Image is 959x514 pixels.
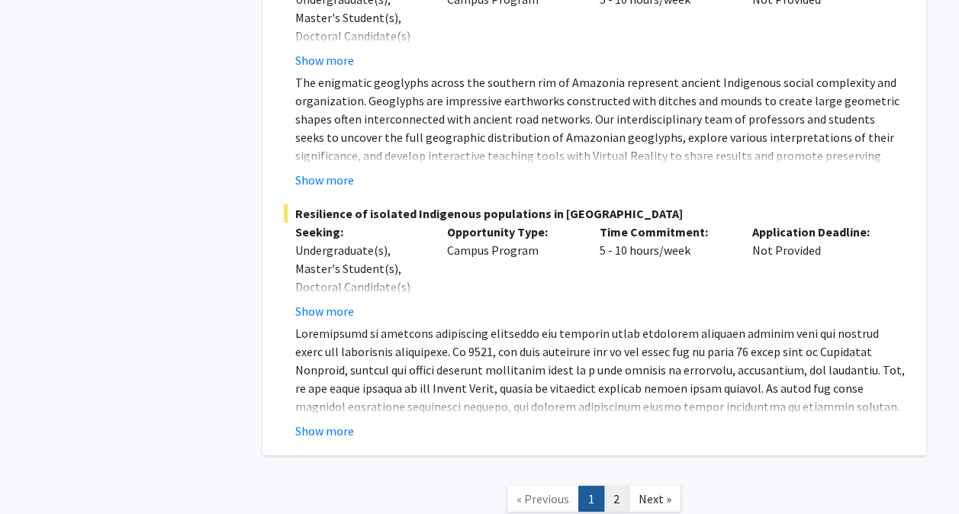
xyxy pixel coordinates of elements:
[588,223,741,320] div: 5 - 10 hours/week
[629,486,681,512] a: Next
[507,486,579,512] a: Previous Page
[295,223,425,241] p: Seeking:
[578,486,604,512] a: 1
[284,204,905,223] span: Resilience of isolated Indigenous populations in [GEOGRAPHIC_DATA]
[11,445,65,503] iframe: Chat
[295,302,354,320] button: Show more
[295,171,354,189] button: Show more
[295,422,354,440] button: Show more
[447,223,577,241] p: Opportunity Type:
[639,491,671,506] span: Next »
[295,51,354,69] button: Show more
[752,223,882,241] p: Application Deadline:
[436,223,588,320] div: Campus Program
[517,491,569,506] span: « Previous
[295,73,905,293] p: The enigmatic geoglyphs across the southern rim of Amazonia represent ancient Indigenous social c...
[295,241,425,387] div: Undergraduate(s), Master's Student(s), Doctoral Candidate(s) (PhD, MD, DMD, PharmD, etc.), Postdo...
[603,486,629,512] a: 2
[600,223,729,241] p: Time Commitment:
[741,223,893,320] div: Not Provided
